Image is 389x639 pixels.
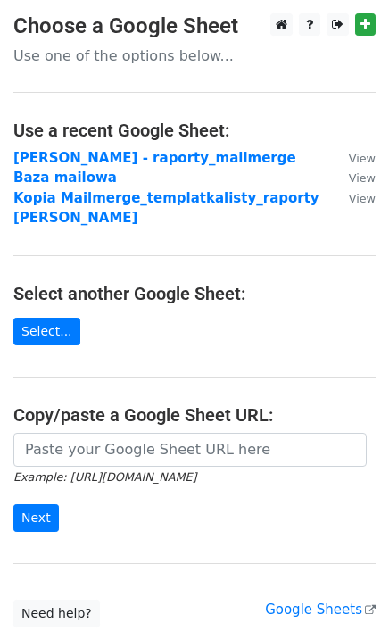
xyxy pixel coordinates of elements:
h3: Choose a Google Sheet [13,13,376,39]
a: Need help? [13,600,100,627]
input: Paste your Google Sheet URL here [13,433,367,467]
a: View [331,170,376,186]
small: View [349,192,376,205]
h4: Use a recent Google Sheet: [13,120,376,141]
small: View [349,171,376,185]
small: View [349,152,376,165]
p: Use one of the options below... [13,46,376,65]
a: View [331,190,376,206]
h4: Select another Google Sheet: [13,283,376,304]
h4: Copy/paste a Google Sheet URL: [13,404,376,426]
a: [PERSON_NAME] - raporty_mailmerge [13,150,296,166]
a: Baza mailowa [13,170,117,186]
a: View [331,150,376,166]
small: Example: [URL][DOMAIN_NAME] [13,470,196,484]
a: Kopia Mailmerge_templatkalisty_raporty [PERSON_NAME] [13,190,319,227]
input: Next [13,504,59,532]
a: Google Sheets [265,602,376,618]
a: Select... [13,318,80,345]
